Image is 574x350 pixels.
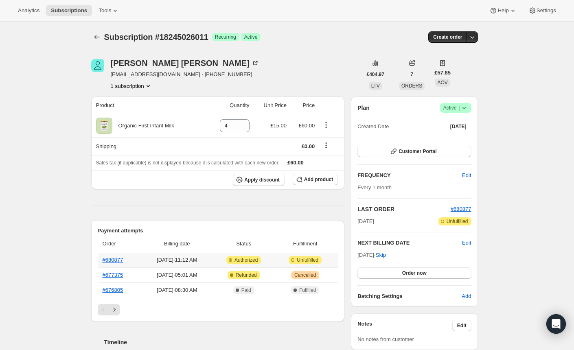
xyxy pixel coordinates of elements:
button: Apply discount [233,174,285,186]
span: Paid [241,287,251,293]
div: Open Intercom Messenger [546,314,566,334]
div: [PERSON_NAME] [PERSON_NAME] [111,59,259,67]
span: Recurring [215,34,236,40]
span: Refunded [236,272,257,278]
span: [EMAIL_ADDRESS][DOMAIN_NAME] · [PHONE_NUMBER] [111,70,259,79]
span: [DATE] [357,217,374,225]
span: Active [244,34,258,40]
span: Claire Butler [91,59,104,72]
span: 7 [410,71,413,78]
h3: Notes [357,320,452,331]
a: #680877 [451,206,471,212]
h2: NEXT BILLING DATE [357,239,462,247]
button: Edit [457,169,476,182]
button: Order now [357,267,471,279]
button: Help [484,5,521,16]
button: [DATE] [445,121,471,132]
button: £404.97 [362,69,389,80]
span: £57.85 [434,69,451,77]
span: [DATE] · 05:01 AM [144,271,210,279]
button: 7 [405,69,418,80]
button: Analytics [13,5,44,16]
span: Edit [457,322,467,329]
button: Create order [428,31,467,43]
span: Unfulfilled [297,257,318,263]
span: Billing date [144,240,210,248]
span: | [458,105,460,111]
th: Unit Price [252,96,289,114]
h2: Payment attempts [98,227,338,235]
th: Price [289,96,317,114]
h2: LAST ORDER [357,205,451,213]
button: Skip [371,249,391,262]
nav: Pagination [98,304,338,315]
button: Add [457,290,476,303]
span: Settings [537,7,556,14]
span: Authorized [234,257,258,263]
span: Analytics [18,7,39,14]
span: £60.00 [298,122,315,129]
span: ORDERS [401,83,422,89]
span: £404.97 [367,71,384,78]
span: Fulfillment [277,240,333,248]
button: Product actions [320,120,333,129]
h2: Plan [357,104,370,112]
span: No notes from customer [357,336,414,342]
span: Tools [99,7,111,14]
span: [DATE] · 08:30 AM [144,286,210,294]
img: product img [96,118,112,134]
span: Subscription #18245026011 [104,33,208,42]
button: Subscriptions [46,5,92,16]
button: Product actions [111,82,152,90]
span: Active [443,104,468,112]
h2: FREQUENCY [357,171,462,179]
span: Every 1 month [357,184,392,190]
button: Edit [462,239,471,247]
span: Cancelled [294,272,316,278]
button: Subscriptions [91,31,103,43]
button: Edit [452,320,471,331]
span: LTV [371,83,380,89]
span: Customer Portal [399,148,436,155]
span: [DATE] [450,123,467,130]
span: £0.00 [302,143,315,149]
h6: Batching Settings [357,292,462,300]
span: £60.00 [287,160,304,166]
span: [DATE] · 11:12 AM [144,256,210,264]
span: Help [497,7,508,14]
th: Shipping [91,137,206,155]
span: Subscriptions [51,7,87,14]
span: [DATE] · [357,252,386,258]
div: Organic First Infant Milk [112,122,174,130]
span: Add [462,292,471,300]
span: Order now [402,270,427,276]
span: Edit [462,171,471,179]
span: Unfulfilled [447,218,468,225]
a: #677375 [103,272,123,278]
span: £15.00 [270,122,287,129]
button: Next [109,304,120,315]
th: Quantity [206,96,252,114]
span: Skip [376,251,386,259]
span: AOV [437,80,447,85]
span: Sales tax (if applicable) is not displayed because it is calculated with each new order. [96,160,280,166]
button: Shipping actions [320,141,333,150]
th: Order [98,235,142,253]
h2: Timeline [104,338,345,346]
a: #680877 [103,257,123,263]
a: #676805 [103,287,123,293]
button: Tools [94,5,124,16]
span: Apply discount [244,177,280,183]
span: Fulfilled [299,287,316,293]
span: Add product [304,176,333,183]
span: Status [215,240,272,248]
button: Settings [524,5,561,16]
button: Customer Portal [357,146,471,157]
span: Created Date [357,122,389,131]
button: Add product [293,174,338,185]
button: #680877 [451,205,471,213]
th: Product [91,96,206,114]
span: Create order [433,34,462,40]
